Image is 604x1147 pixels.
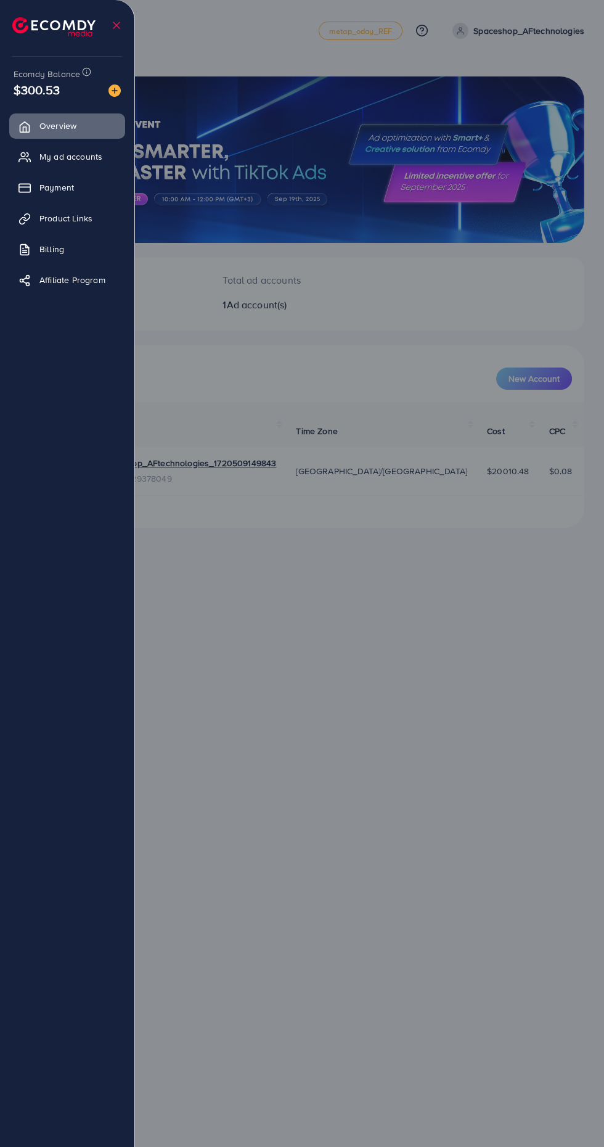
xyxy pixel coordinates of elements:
[39,181,74,194] span: Payment
[9,175,125,200] a: Payment
[9,113,125,138] a: Overview
[39,212,92,224] span: Product Links
[39,243,64,255] span: Billing
[9,237,125,261] a: Billing
[9,144,125,169] a: My ad accounts
[9,206,125,231] a: Product Links
[552,1091,595,1138] iframe: Chat
[14,68,80,80] span: Ecomdy Balance
[39,150,102,163] span: My ad accounts
[12,17,96,36] img: logo
[14,81,60,99] span: $300.53
[39,274,105,286] span: Affiliate Program
[39,120,76,132] span: Overview
[108,84,121,97] img: image
[9,268,125,292] a: Affiliate Program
